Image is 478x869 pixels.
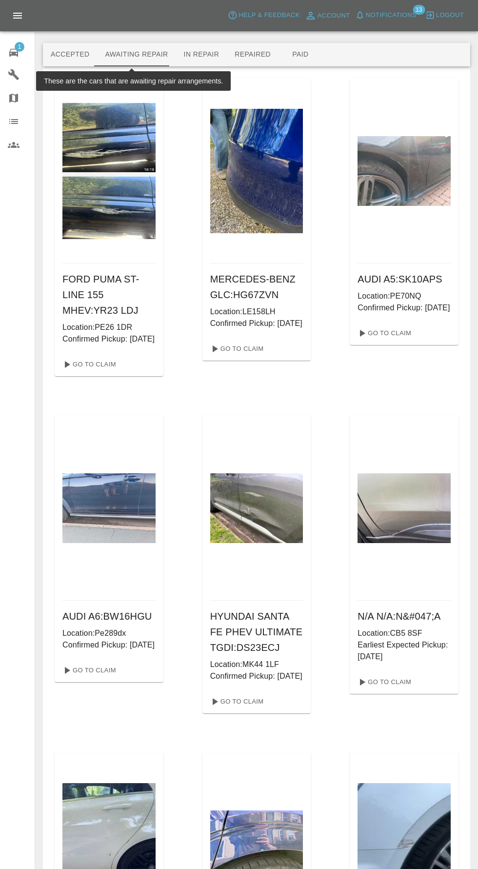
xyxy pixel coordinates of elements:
[358,271,451,287] h6: AUDI A5 : SK10APS
[210,670,303,682] p: Confirmed Pickup: [DATE]
[318,10,350,21] span: Account
[97,43,176,66] button: Awaiting Repair
[413,5,425,15] span: 13
[59,663,119,678] a: Go To Claim
[62,639,156,651] p: Confirmed Pickup: [DATE]
[366,10,417,21] span: Notifications
[206,694,266,709] a: Go To Claim
[15,42,24,52] span: 1
[62,322,156,333] p: Location: PE26 1DR
[176,43,227,66] button: In Repair
[358,290,451,302] p: Location: PE70NQ
[210,318,303,329] p: Confirmed Pickup: [DATE]
[358,627,451,639] p: Location: CB5 8SF
[210,306,303,318] p: Location: LE158LH
[43,43,97,66] button: Accepted
[227,43,279,66] button: Repaired
[358,639,451,663] p: Earliest Expected Pickup: [DATE]
[62,271,156,318] h6: FORD PUMA ST-LINE 155 MHEV : YR23 LDJ
[6,4,29,27] button: Open drawer
[62,627,156,639] p: Location: Pe289dx
[225,8,302,23] button: Help & Feedback
[436,10,464,21] span: Logout
[206,341,266,357] a: Go To Claim
[210,608,303,655] h6: HYUNDAI SANTA FE PHEV ULTIMATE TGDI : DS23ECJ
[354,325,414,341] a: Go To Claim
[302,8,353,23] a: Account
[279,43,322,66] button: Paid
[354,674,414,690] a: Go To Claim
[353,8,419,23] button: Notifications
[239,10,299,21] span: Help & Feedback
[62,333,156,345] p: Confirmed Pickup: [DATE]
[62,608,156,624] h6: AUDI A6 : BW16HGU
[358,608,451,624] h6: N/A N/A : N&#047;A
[358,302,451,314] p: Confirmed Pickup: [DATE]
[423,8,466,23] button: Logout
[210,271,303,303] h6: MERCEDES-BENZ GLC : HG67ZVN
[59,357,119,372] a: Go To Claim
[210,659,303,670] p: Location: MK44 1LF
